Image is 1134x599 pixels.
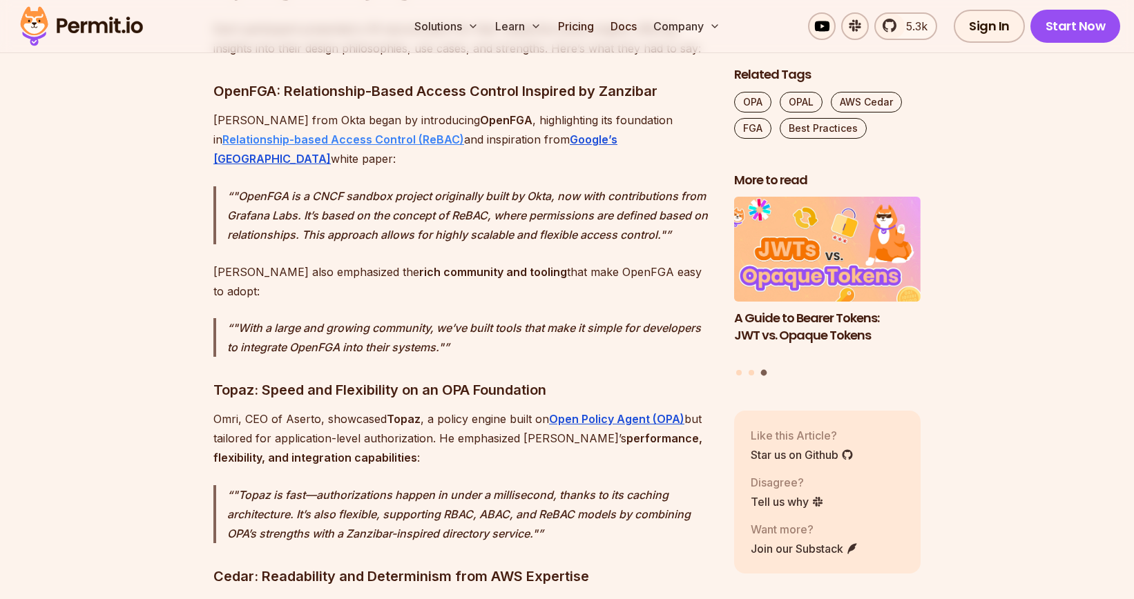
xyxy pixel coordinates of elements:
a: Star us on Github [751,446,854,463]
div: Posts [734,197,921,378]
p: Disagree? [751,474,824,491]
button: Go to slide 1 [736,370,742,375]
a: Start Now [1030,10,1121,43]
a: AWS Cedar [831,92,902,112]
p: Like this Article? [751,427,854,444]
p: [PERSON_NAME] also emphasized the that make OpenFGA easy to adopt: [213,262,712,301]
a: OPA [734,92,771,112]
a: 5.3k [874,12,937,40]
img: Permit logo [14,3,149,50]
button: Go to slide 2 [749,370,754,375]
a: A Guide to Bearer Tokens: JWT vs. Opaque TokensA Guide to Bearer Tokens: JWT vs. Opaque Tokens [734,197,921,362]
a: Sign In [954,10,1025,43]
a: FGA [734,118,771,139]
p: Want more? [751,521,858,538]
p: "With a large and growing community, we’ve built tools that make it simple for developers to inte... [227,318,712,357]
a: Pricing [552,12,599,40]
a: Best Practices [780,118,867,139]
h3: A Guide to Bearer Tokens: JWT vs. Opaque Tokens [734,310,921,344]
a: Tell us why [751,493,824,510]
p: [PERSON_NAME] from Okta began by introducing , highlighting its foundation in and inspiration fro... [213,110,712,168]
button: Solutions [409,12,484,40]
button: Go to slide 3 [760,370,767,376]
strong: Topaz [387,412,421,426]
a: Relationship-based Access Control (ReBAC) [222,132,464,146]
button: Learn [490,12,547,40]
li: 3 of 3 [734,197,921,362]
a: Join our Substack [751,540,858,557]
h3: OpenFGA: Relationship-Based Access Control Inspired by Zanzibar [213,80,712,102]
span: 5.3k [898,18,928,35]
h2: More to read [734,172,921,189]
p: "Topaz is fast—authorizations happen in under a millisecond, thanks to its caching architecture. ... [227,485,712,543]
img: A Guide to Bearer Tokens: JWT vs. Opaque Tokens [734,197,921,302]
p: "OpenFGA is a CNCF sandbox project originally built by Okta, now with contributions from Grafana ... [227,186,712,244]
a: Docs [605,12,642,40]
h3: Topaz: Speed and Flexibility on an OPA Foundation [213,379,712,401]
a: Open Policy Agent (OPA) [549,412,684,426]
button: Company [648,12,726,40]
h2: Related Tags [734,66,921,84]
strong: rich community and tooling [419,265,567,279]
p: Omri, CEO of Aserto, showcased , a policy engine built on but tailored for application-level auth... [213,409,712,467]
h3: Cedar: Readability and Determinism from AWS Expertise [213,565,712,587]
a: OPAL [780,92,823,112]
strong: OpenFGA [480,113,532,127]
